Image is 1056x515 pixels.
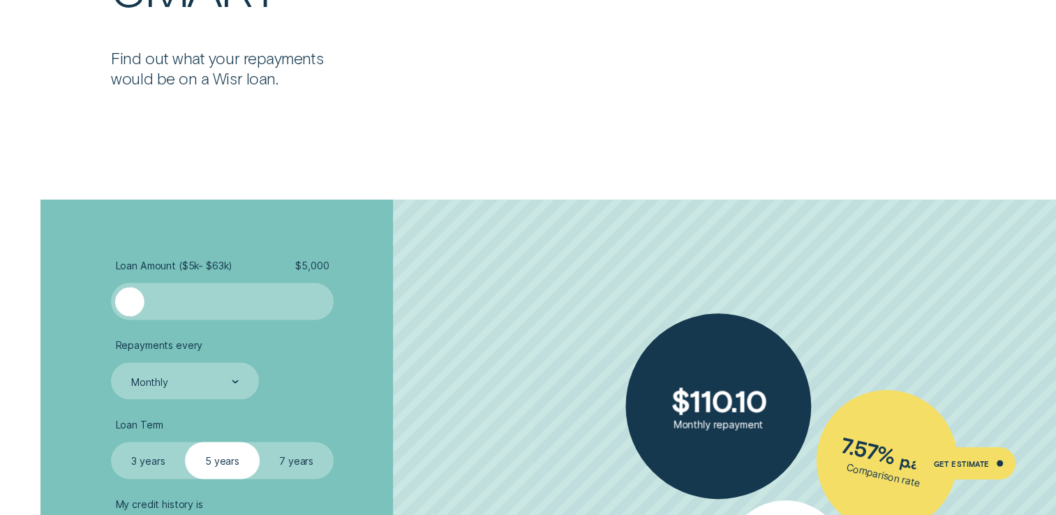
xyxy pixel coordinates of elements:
[131,375,168,388] div: Monthly
[260,442,334,479] label: 7 years
[116,498,203,510] span: My credit history is
[111,442,185,479] label: 3 years
[915,447,1016,480] a: Get Estimate
[111,48,352,88] p: Find out what your repayments would be on a Wisr loan.
[116,418,164,431] span: Loan Term
[116,259,233,271] span: Loan Amount ( $5k - $63k )
[116,338,203,351] span: Repayments every
[295,259,329,271] span: $ 5,000
[185,442,259,479] label: 5 years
